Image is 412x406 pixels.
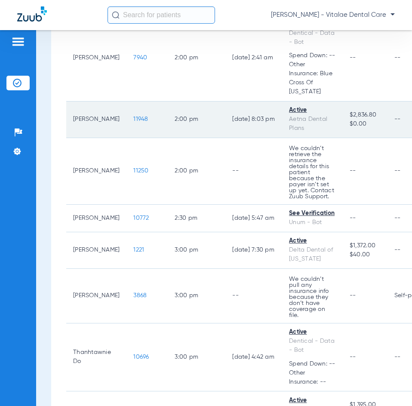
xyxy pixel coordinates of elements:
[133,215,149,221] span: 10772
[369,365,412,406] iframe: Chat Widget
[168,138,225,205] td: 2:00 PM
[289,218,336,227] div: Unum - Bot
[168,323,225,392] td: 3:00 PM
[289,209,336,218] div: See Verification
[225,269,282,323] td: --
[66,101,126,138] td: [PERSON_NAME]
[133,292,147,298] span: 3868
[225,232,282,269] td: [DATE] 7:30 PM
[17,6,47,22] img: Zuub Logo
[133,247,144,253] span: 1221
[289,369,336,387] span: Other Insurance: --
[289,360,336,369] span: Spend Down: --
[168,15,225,101] td: 2:00 PM
[350,111,381,120] span: $2,836.80
[289,106,336,115] div: Active
[112,11,120,19] img: Search Icon
[225,205,282,232] td: [DATE] 5:47 AM
[66,323,126,392] td: Thanhtawnie Do
[66,205,126,232] td: [PERSON_NAME]
[289,145,336,200] p: We couldn’t retrieve the insurance details for this patient because the payer isn’t set up yet. C...
[133,116,148,122] span: 11948
[168,269,225,323] td: 3:00 PM
[289,29,336,47] div: Dentical - Data - Bot
[66,269,126,323] td: [PERSON_NAME]
[225,138,282,205] td: --
[225,323,282,392] td: [DATE] 4:42 AM
[289,337,336,355] div: Dentical - Data - Bot
[66,232,126,269] td: [PERSON_NAME]
[108,6,215,24] input: Search for patients
[66,15,126,101] td: [PERSON_NAME]
[168,205,225,232] td: 2:30 PM
[350,354,356,360] span: --
[168,101,225,138] td: 2:00 PM
[271,11,395,19] span: [PERSON_NAME] - Vitalae Dental Care
[289,396,336,405] div: Active
[289,115,336,133] div: Aetna Dental Plans
[350,292,356,298] span: --
[289,246,336,264] div: Delta Dental of [US_STATE]
[350,55,356,61] span: --
[168,232,225,269] td: 3:00 PM
[133,55,147,61] span: 7940
[350,241,381,250] span: $1,372.00
[133,168,148,174] span: 11250
[350,168,356,174] span: --
[11,37,25,47] img: hamburger-icon
[225,101,282,138] td: [DATE] 8:03 PM
[289,60,336,96] span: Other Insurance: Blue Cross Of [US_STATE]
[350,250,381,259] span: $40.00
[133,354,149,360] span: 10696
[289,51,336,60] span: Spend Down: --
[289,276,336,318] p: We couldn’t pull any insurance info because they don’t have coverage on file.
[289,237,336,246] div: Active
[350,120,381,129] span: $0.00
[350,215,356,221] span: --
[225,15,282,101] td: [DATE] 2:41 AM
[289,328,336,337] div: Active
[66,138,126,205] td: [PERSON_NAME]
